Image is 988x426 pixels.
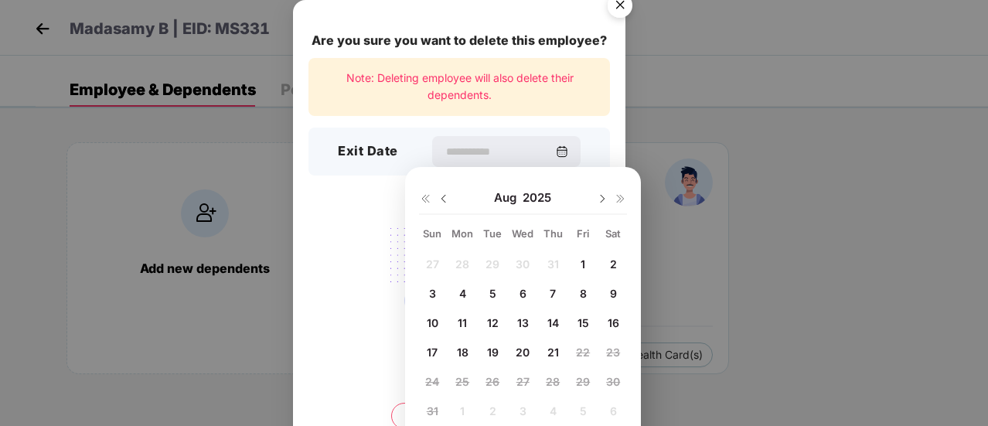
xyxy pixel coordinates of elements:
[580,287,587,300] span: 8
[547,346,559,359] span: 21
[308,58,610,116] div: Note: Deleting employee will also delete their dependents.
[459,287,466,300] span: 4
[540,227,567,240] div: Thu
[419,193,431,205] img: svg+xml;base64,PHN2ZyB4bWxucz0iaHR0cDovL3d3dy53My5vcmcvMjAwMC9zdmciIHdpZHRoPSIxNiIgaGVpZ2h0PSIxNi...
[517,316,529,329] span: 13
[427,346,438,359] span: 17
[600,227,627,240] div: Sat
[608,316,619,329] span: 16
[570,227,597,240] div: Fri
[596,193,608,205] img: svg+xml;base64,PHN2ZyBpZD0iRHJvcGRvd24tMzJ4MzIiIHhtbG5zPSJodHRwOi8vd3d3LnczLm9yZy8yMDAwL3N2ZyIgd2...
[438,193,450,205] img: svg+xml;base64,PHN2ZyBpZD0iRHJvcGRvd24tMzJ4MzIiIHhtbG5zPSJodHRwOi8vd3d3LnczLm9yZy8yMDAwL3N2ZyIgd2...
[489,287,496,300] span: 5
[520,287,526,300] span: 6
[429,287,436,300] span: 3
[427,316,438,329] span: 10
[610,257,617,271] span: 2
[373,219,546,339] img: svg+xml;base64,PHN2ZyB4bWxucz0iaHR0cDovL3d3dy53My5vcmcvMjAwMC9zdmciIHdpZHRoPSIyMjQiIGhlaWdodD0iMT...
[479,227,506,240] div: Tue
[556,145,568,158] img: svg+xml;base64,PHN2ZyBpZD0iQ2FsZW5kYXItMzJ4MzIiIHhtbG5zPSJodHRwOi8vd3d3LnczLm9yZy8yMDAwL3N2ZyIgd2...
[550,287,556,300] span: 7
[547,316,559,329] span: 14
[494,190,523,206] span: Aug
[516,346,530,359] span: 20
[419,227,446,240] div: Sun
[509,227,537,240] div: Wed
[487,346,499,359] span: 19
[577,316,589,329] span: 15
[458,316,467,329] span: 11
[523,190,551,206] span: 2025
[615,193,627,205] img: svg+xml;base64,PHN2ZyB4bWxucz0iaHR0cDovL3d3dy53My5vcmcvMjAwMC9zdmciIHdpZHRoPSIxNiIgaGVpZ2h0PSIxNi...
[449,227,476,240] div: Mon
[308,31,610,50] div: Are you sure you want to delete this employee?
[487,316,499,329] span: 12
[457,346,468,359] span: 18
[338,141,398,162] h3: Exit Date
[581,257,585,271] span: 1
[610,287,617,300] span: 9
